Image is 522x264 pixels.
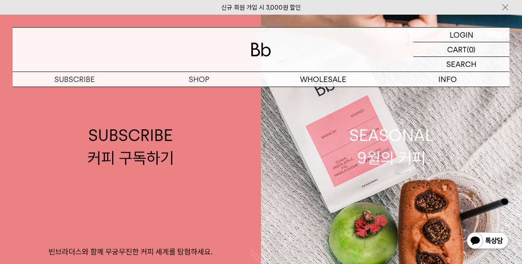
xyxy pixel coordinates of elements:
a: LOGIN [413,28,509,42]
img: 로고 [251,43,271,56]
a: SUBSCRIBE [13,72,137,87]
p: INFO [385,72,509,87]
div: SUBSCRIBE 커피 구독하기 [87,124,174,169]
a: 신규 회원 가입 시 3,000원 할인 [221,4,301,11]
p: WHOLESALE [261,72,385,87]
img: 카카오톡 채널 1:1 채팅 버튼 [466,231,509,251]
div: SEASONAL 9월의 커피 [349,124,434,169]
a: CART (0) [413,42,509,57]
p: (0) [467,42,476,56]
p: LOGIN [450,28,473,42]
p: CART [447,42,467,56]
a: SHOP [137,72,261,87]
p: SEARCH [446,57,476,72]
